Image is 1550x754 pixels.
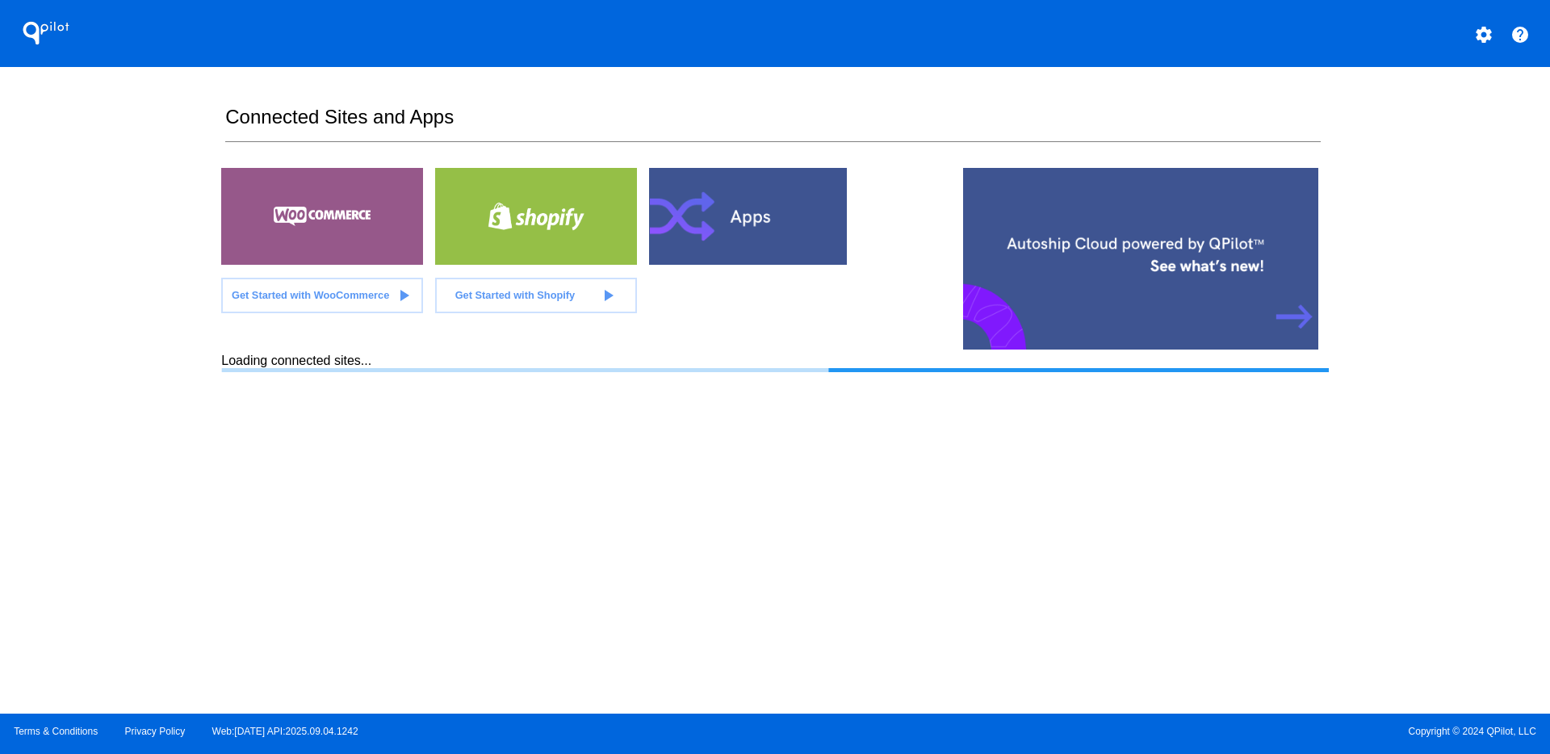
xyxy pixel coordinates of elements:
span: Get Started with WooCommerce [232,289,389,301]
mat-icon: help [1510,25,1530,44]
div: Loading connected sites... [221,354,1328,372]
span: Get Started with Shopify [455,289,576,301]
a: Web:[DATE] API:2025.09.04.1242 [212,726,358,737]
span: Copyright © 2024 QPilot, LLC [789,726,1536,737]
a: Get Started with Shopify [435,278,637,313]
mat-icon: play_arrow [598,286,618,305]
h1: QPilot [14,17,78,49]
mat-icon: settings [1474,25,1493,44]
mat-icon: play_arrow [394,286,413,305]
h2: Connected Sites and Apps [225,106,1320,142]
a: Privacy Policy [125,726,186,737]
a: Get Started with WooCommerce [221,278,423,313]
a: Terms & Conditions [14,726,98,737]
